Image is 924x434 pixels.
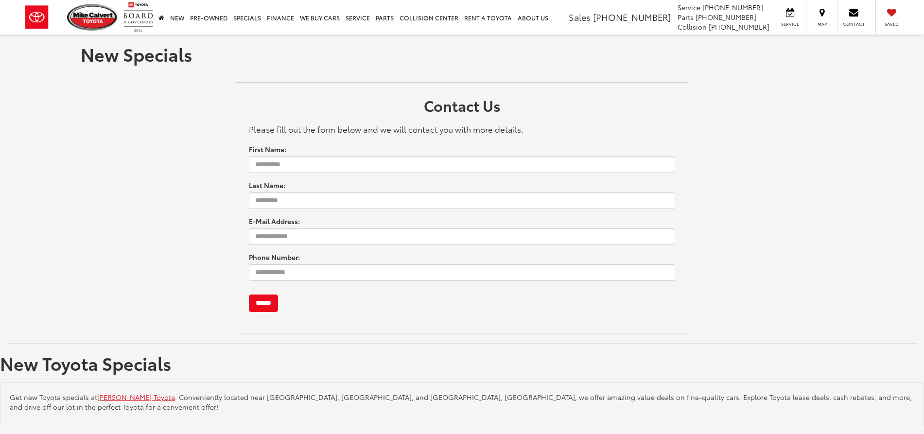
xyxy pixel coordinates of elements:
[593,11,671,23] span: [PHONE_NUMBER]
[843,21,865,27] span: Contact
[881,21,902,27] span: Saved
[678,2,700,12] span: Service
[249,252,300,262] label: Phone Number:
[67,4,119,31] img: Mike Calvert Toyota
[696,12,756,22] span: [PHONE_NUMBER]
[811,21,833,27] span: Map
[678,22,707,32] span: Collision
[249,123,676,135] p: Please fill out the form below and we will contact you with more details.
[249,180,285,190] label: Last Name:
[702,2,763,12] span: [PHONE_NUMBER]
[249,97,676,118] h2: Contact Us
[249,216,300,226] label: E-Mail Address:
[779,21,801,27] span: Service
[709,22,769,32] span: [PHONE_NUMBER]
[10,392,914,412] p: Get new Toyota specials at . Conveniently located near [GEOGRAPHIC_DATA], [GEOGRAPHIC_DATA], and ...
[97,392,175,402] a: [PERSON_NAME] Toyota
[81,44,844,64] h1: New Specials
[678,12,694,22] span: Parts
[249,144,286,154] label: First Name:
[569,11,591,23] span: Sales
